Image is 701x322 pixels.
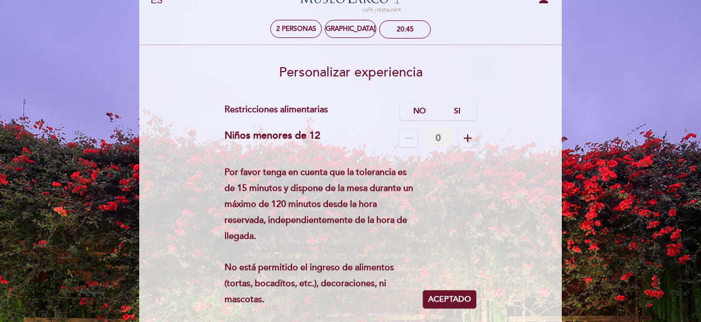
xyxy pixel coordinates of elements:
[224,129,320,147] div: Niños menores de 12
[279,64,423,80] span: Personalizar experiencia
[224,102,401,120] div: Restricciones alimentarias
[402,132,415,145] i: remove
[400,102,439,120] label: No
[304,25,398,33] div: [DEMOGRAPHIC_DATA]. 4, sep.
[438,102,477,120] label: Si
[428,294,471,305] span: Aceptado
[276,25,316,33] span: 2 personas
[423,290,477,309] button: Aceptado
[461,132,474,145] i: add
[397,25,414,34] div: 20:45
